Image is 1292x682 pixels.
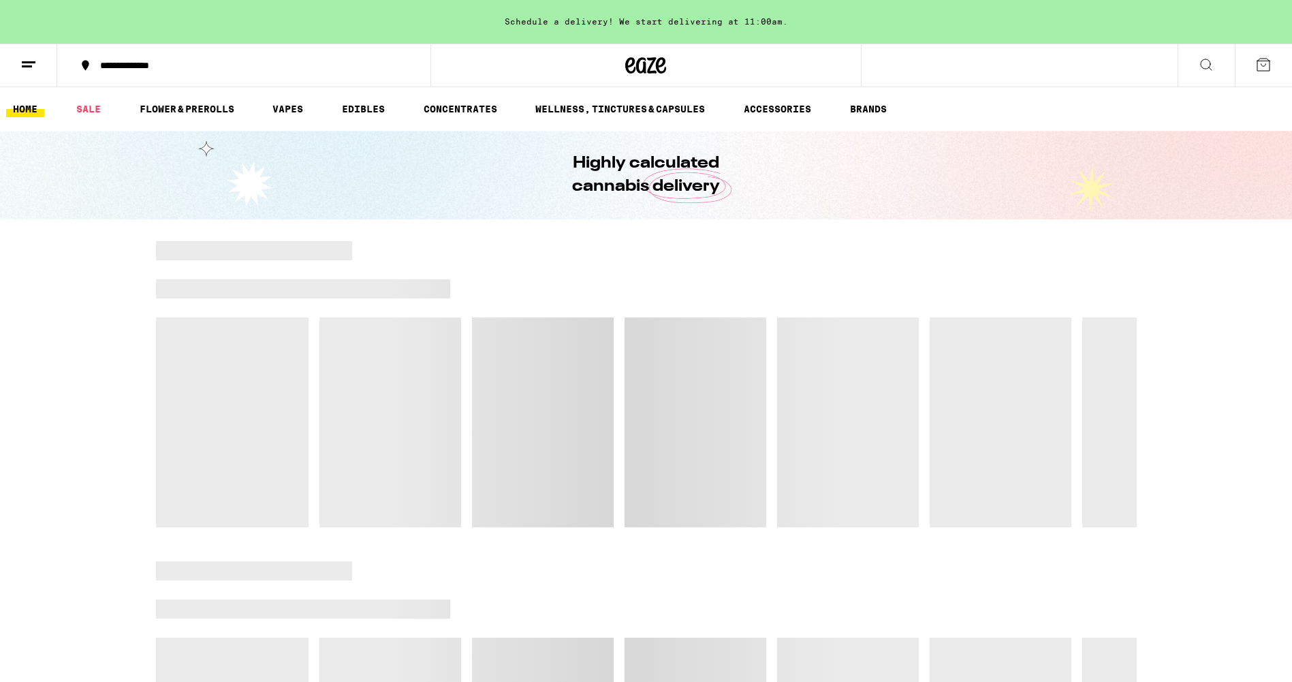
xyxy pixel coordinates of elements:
[843,101,894,117] a: BRANDS
[529,101,712,117] a: WELLNESS, TINCTURES & CAPSULES
[266,101,310,117] a: VAPES
[335,101,392,117] a: EDIBLES
[6,101,44,117] a: HOME
[737,101,818,117] a: ACCESSORIES
[534,152,759,198] h1: Highly calculated cannabis delivery
[133,101,241,117] a: FLOWER & PREROLLS
[417,101,504,117] a: CONCENTRATES
[69,101,108,117] a: SALE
